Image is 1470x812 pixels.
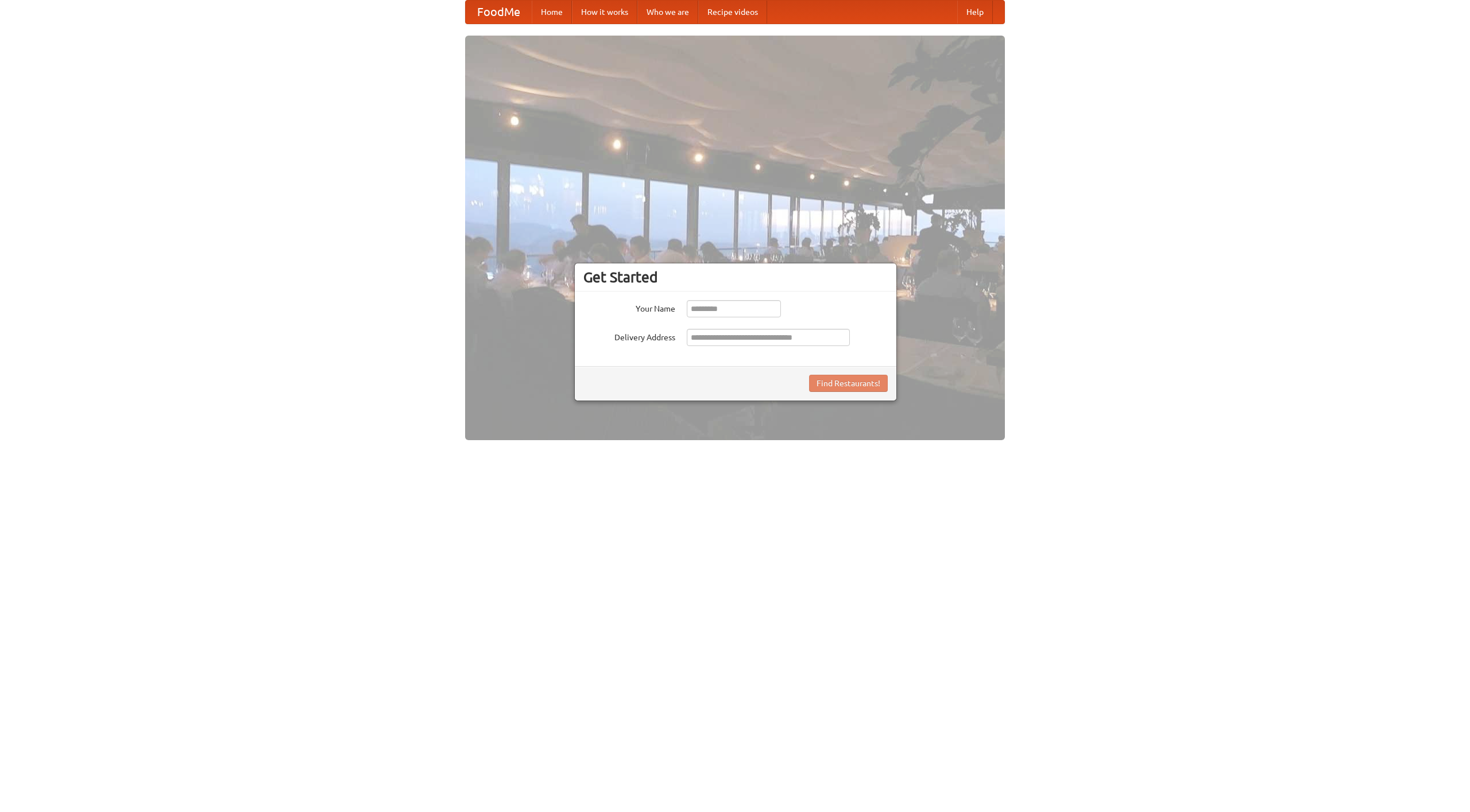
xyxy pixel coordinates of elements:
a: How it works [572,1,637,24]
label: Delivery Address [583,329,675,343]
button: Find Restaurants! [809,375,888,392]
a: Who we are [637,1,698,24]
a: Recipe videos [698,1,767,24]
h3: Get Started [583,269,888,286]
a: FoodMe [466,1,532,24]
a: Home [532,1,572,24]
label: Your Name [583,300,675,314]
a: Help [957,1,993,24]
